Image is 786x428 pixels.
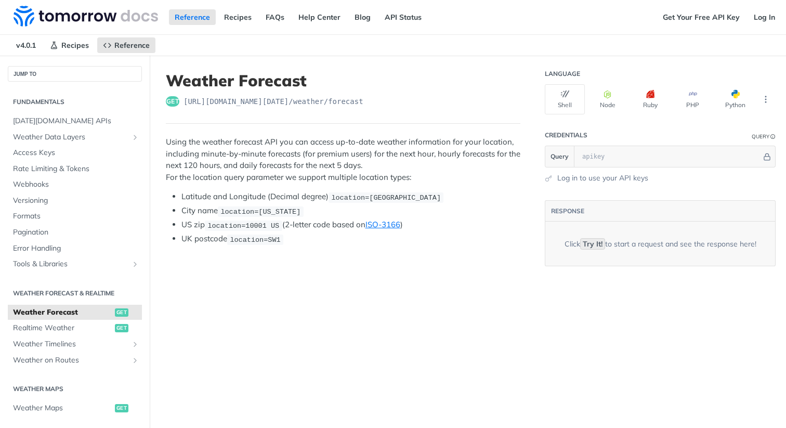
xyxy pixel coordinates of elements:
li: City name [181,205,520,217]
div: Query [752,133,769,140]
span: Access Keys [13,148,139,158]
a: Formats [8,209,142,224]
a: Access Keys [8,145,142,161]
div: Click to start a request and see the response here! [565,239,756,249]
h2: Weather Maps [8,384,142,394]
button: Python [715,84,755,114]
a: Get Your Free API Key [657,9,745,25]
span: get [115,404,128,412]
a: Weather Mapsget [8,400,142,416]
span: Error Handling [13,243,139,254]
a: Help Center [293,9,346,25]
a: Webhooks [8,177,142,192]
span: Query [551,152,569,161]
span: Realtime Weather [13,323,112,333]
i: Information [770,134,776,139]
input: apikey [577,146,762,167]
a: Pagination [8,225,142,240]
div: Credentials [545,131,587,139]
h2: Weather Forecast & realtime [8,289,142,298]
a: Tools & LibrariesShow subpages for Tools & Libraries [8,256,142,272]
h1: Weather Forecast [166,71,520,90]
span: v4.0.1 [10,37,42,53]
span: get [166,96,179,107]
a: Error Handling [8,241,142,256]
button: RESPONSE [551,206,585,216]
a: Log In [748,9,781,25]
a: Realtime Weatherget [8,320,142,336]
a: Reference [97,37,155,53]
button: More Languages [758,92,774,107]
code: location=SW1 [227,235,283,245]
div: QueryInformation [752,133,776,140]
a: Recipes [218,9,257,25]
img: Tomorrow.io Weather API Docs [14,6,158,27]
span: Weather Forecast [13,307,112,318]
a: Recipes [44,37,95,53]
button: Node [587,84,627,114]
a: Weather on RoutesShow subpages for Weather on Routes [8,353,142,368]
span: get [115,324,128,332]
button: Query [545,146,574,167]
a: FAQs [260,9,290,25]
span: Weather Data Layers [13,132,128,142]
span: Pagination [13,227,139,238]
code: Try It! [580,238,605,250]
button: PHP [673,84,713,114]
a: Versioning [8,193,142,209]
a: ISO-3166 [365,219,400,229]
a: Log in to use your API keys [557,173,648,184]
a: [DATE][DOMAIN_NAME] APIs [8,113,142,129]
a: Weather Forecastget [8,305,142,320]
button: Ruby [630,84,670,114]
span: [DATE][DOMAIN_NAME] APIs [13,116,139,126]
button: Show subpages for Weather Timelines [131,340,139,348]
button: JUMP TO [8,66,142,82]
code: location=[GEOGRAPHIC_DATA] [329,192,443,203]
button: Show subpages for Weather Data Layers [131,133,139,141]
button: Show subpages for Weather on Routes [131,356,139,365]
a: Weather TimelinesShow subpages for Weather Timelines [8,336,142,352]
span: Weather Maps [13,403,112,413]
button: Show subpages for Tools & Libraries [131,260,139,268]
span: Formats [13,211,139,222]
div: Language [545,70,580,78]
li: UK postcode [181,233,520,245]
li: US zip (2-letter code based on ) [181,219,520,231]
span: Weather Timelines [13,339,128,349]
span: Tools & Libraries [13,259,128,269]
button: Shell [545,84,585,114]
span: Weather on Routes [13,355,128,366]
h2: Fundamentals [8,97,142,107]
button: Hide [762,151,772,162]
span: https://api.tomorrow.io/v4/weather/forecast [184,96,363,107]
code: location=10001 US [205,221,282,231]
span: Webhooks [13,179,139,190]
li: Latitude and Longitude (Decimal degree) [181,191,520,203]
p: Using the weather forecast API you can access up-to-date weather information for your location, i... [166,136,520,183]
svg: More ellipsis [761,95,770,104]
a: Rate Limiting & Tokens [8,161,142,177]
a: Weather Data LayersShow subpages for Weather Data Layers [8,129,142,145]
span: Versioning [13,196,139,206]
a: API Status [379,9,427,25]
span: Reference [114,41,150,50]
a: Reference [169,9,216,25]
span: get [115,308,128,317]
span: Recipes [61,41,89,50]
code: location=[US_STATE] [218,206,304,217]
a: Blog [349,9,376,25]
span: Rate Limiting & Tokens [13,164,139,174]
